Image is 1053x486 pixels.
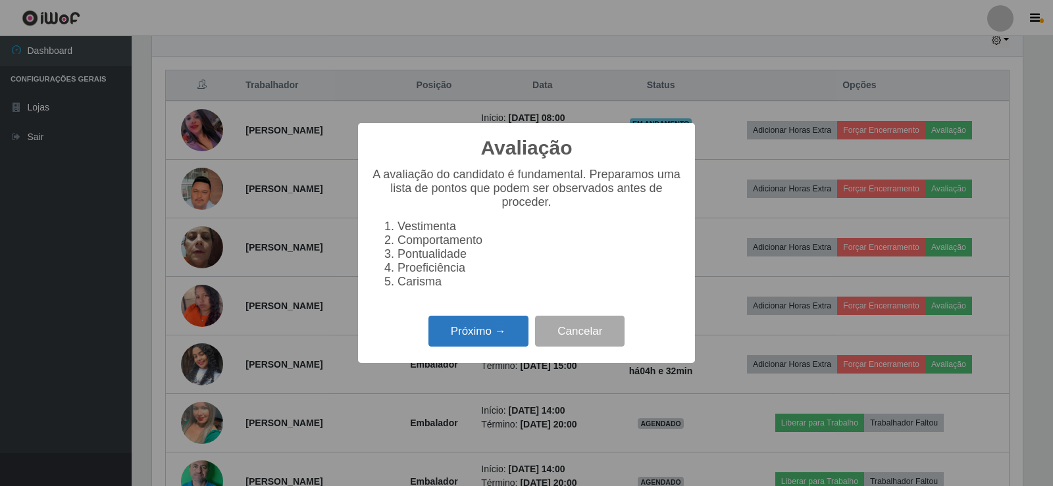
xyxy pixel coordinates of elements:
li: Pontualidade [398,247,682,261]
p: A avaliação do candidato é fundamental. Preparamos uma lista de pontos que podem ser observados a... [371,168,682,209]
button: Próximo → [428,316,528,347]
li: Carisma [398,275,682,289]
li: Comportamento [398,233,682,247]
h2: Avaliação [481,136,573,160]
li: Vestimenta [398,220,682,233]
button: Cancelar [535,316,625,347]
li: Proeficiência [398,261,682,275]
